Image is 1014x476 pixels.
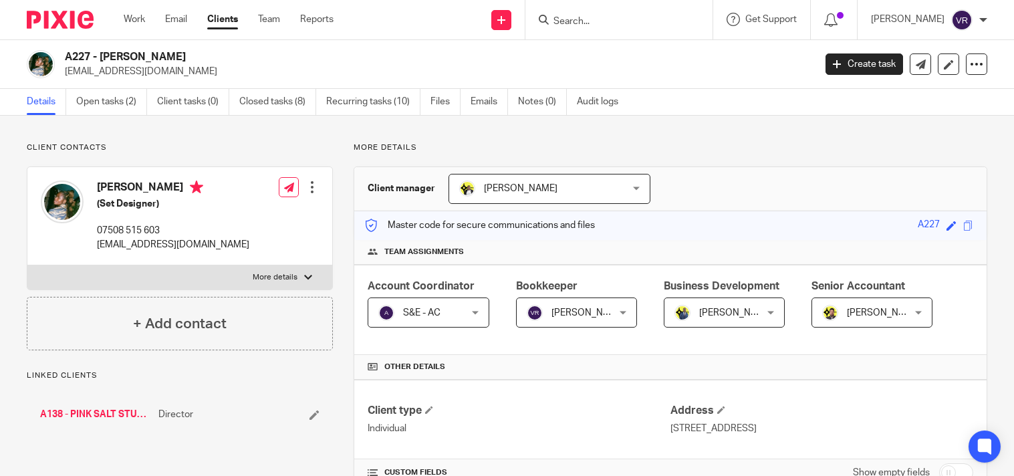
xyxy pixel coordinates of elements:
[378,305,394,321] img: svg%3E
[368,182,435,195] h3: Client manager
[384,247,464,257] span: Team assignments
[484,184,557,193] span: [PERSON_NAME]
[253,272,297,283] p: More details
[97,224,249,237] p: 07508 515 603
[674,305,690,321] img: Dennis-Starbridge.jpg
[745,15,797,24] span: Get Support
[368,281,475,291] span: Account Coordinator
[951,9,973,31] img: svg%3E
[518,89,567,115] a: Notes (0)
[847,308,920,318] span: [PERSON_NAME]
[577,89,628,115] a: Audit logs
[239,89,316,115] a: Closed tasks (8)
[300,13,334,26] a: Reports
[40,408,152,421] a: A138 - PINK SALT STUDIOS LIMITED
[826,53,903,75] a: Create task
[811,281,905,291] span: Senior Accountant
[65,65,805,78] p: [EMAIL_ADDRESS][DOMAIN_NAME]
[384,362,445,372] span: Other details
[27,89,66,115] a: Details
[699,308,773,318] span: [PERSON_NAME]
[670,422,973,435] p: [STREET_ADDRESS]
[527,305,543,321] img: svg%3E
[27,11,94,29] img: Pixie
[368,404,670,418] h4: Client type
[258,13,280,26] a: Team
[552,16,672,28] input: Search
[157,89,229,115] a: Client tasks (0)
[664,281,779,291] span: Business Development
[41,181,84,223] img: Jade%20Adeyemi.jpg
[364,219,595,232] p: Master code for secure communications and files
[670,404,973,418] h4: Address
[76,89,147,115] a: Open tasks (2)
[871,13,944,26] p: [PERSON_NAME]
[471,89,508,115] a: Emails
[97,197,249,211] h5: (Set Designer)
[124,13,145,26] a: Work
[27,142,333,153] p: Client contacts
[165,13,187,26] a: Email
[430,89,461,115] a: Files
[459,181,475,197] img: Carine-Starbridge.jpg
[516,281,578,291] span: Bookkeeper
[918,218,940,233] div: A227
[403,308,440,318] span: S&E - AC
[65,50,657,64] h2: A227 - [PERSON_NAME]
[551,308,625,318] span: [PERSON_NAME]
[97,181,249,197] h4: [PERSON_NAME]
[133,314,227,334] h4: + Add contact
[97,238,249,251] p: [EMAIL_ADDRESS][DOMAIN_NAME]
[158,408,193,421] span: Director
[207,13,238,26] a: Clients
[326,89,420,115] a: Recurring tasks (10)
[27,50,55,78] img: Jade%20Adeyemi.jpg
[27,370,333,381] p: Linked clients
[822,305,838,321] img: Netra-New-Starbridge-Yellow.jpg
[354,142,987,153] p: More details
[368,422,670,435] p: Individual
[190,181,203,194] i: Primary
